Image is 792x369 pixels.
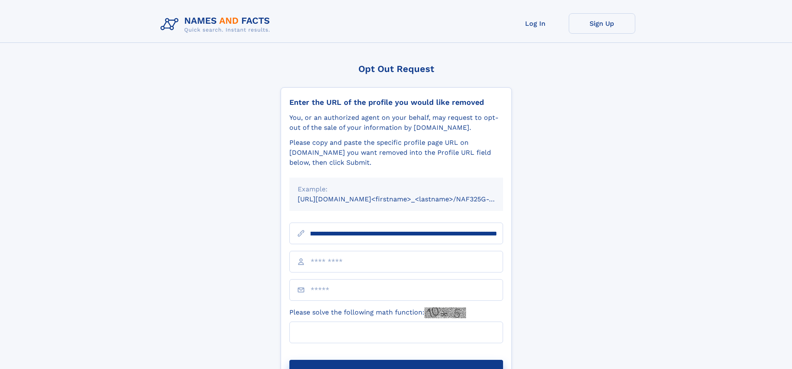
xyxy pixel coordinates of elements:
[502,13,569,34] a: Log In
[289,98,503,107] div: Enter the URL of the profile you would like removed
[569,13,635,34] a: Sign Up
[157,13,277,36] img: Logo Names and Facts
[289,113,503,133] div: You, or an authorized agent on your behalf, may request to opt-out of the sale of your informatio...
[281,64,512,74] div: Opt Out Request
[298,195,519,203] small: [URL][DOMAIN_NAME]<firstname>_<lastname>/NAF325G-xxxxxxxx
[289,138,503,168] div: Please copy and paste the specific profile page URL on [DOMAIN_NAME] you want removed into the Pr...
[289,307,466,318] label: Please solve the following math function:
[298,184,495,194] div: Example:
